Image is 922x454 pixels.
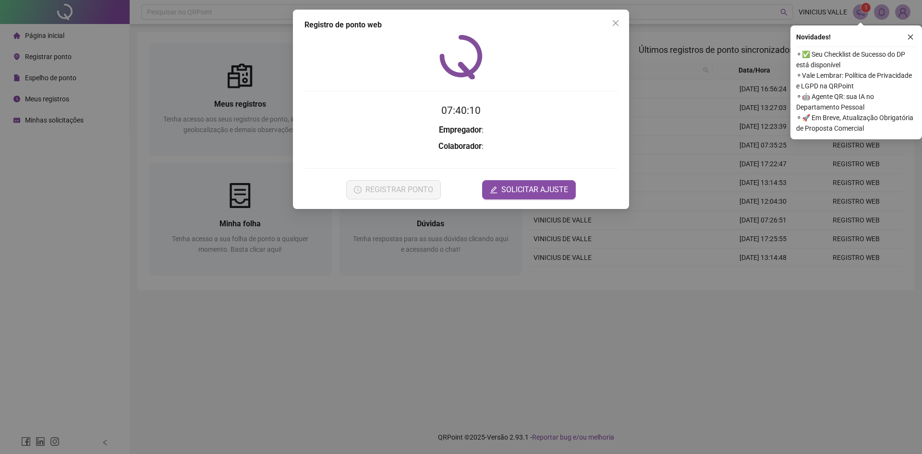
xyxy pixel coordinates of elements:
span: ⚬ Vale Lembrar: Política de Privacidade e LGPD na QRPoint [796,70,916,91]
span: ⚬ ✅ Seu Checklist de Sucesso do DP está disponível [796,49,916,70]
strong: Colaborador [438,142,482,151]
button: Close [608,15,623,31]
span: Novidades ! [796,32,831,42]
span: edit [490,186,497,194]
time: 07:40:10 [441,105,481,116]
span: ⚬ 🤖 Agente QR: sua IA no Departamento Pessoal [796,91,916,112]
div: Registro de ponto web [304,19,618,31]
strong: Empregador [439,125,482,135]
img: QRPoint [439,35,483,79]
span: ⚬ 🚀 Em Breve, Atualização Obrigatória de Proposta Comercial [796,112,916,134]
button: editSOLICITAR AJUSTE [482,180,576,199]
h3: : [304,140,618,153]
span: close [907,34,914,40]
span: SOLICITAR AJUSTE [501,184,568,196]
h3: : [304,124,618,136]
button: REGISTRAR PONTO [346,180,441,199]
span: close [612,19,619,27]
